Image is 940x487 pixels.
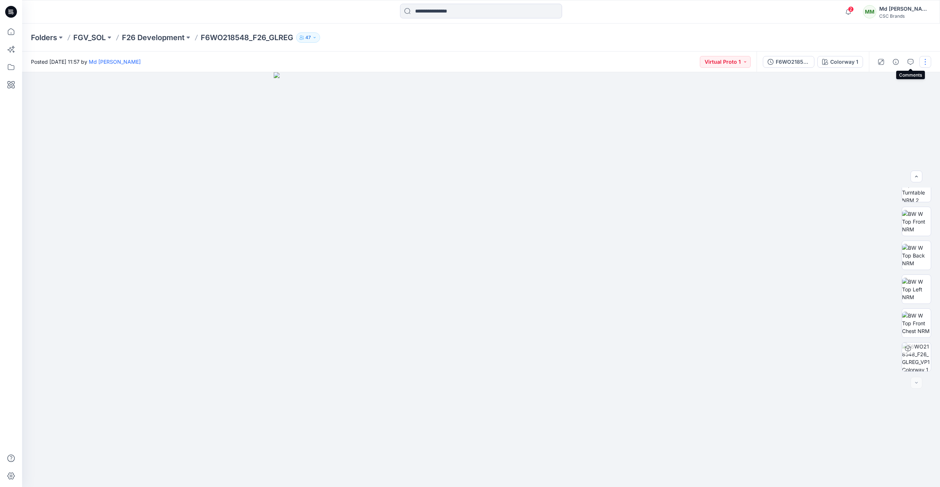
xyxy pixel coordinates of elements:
img: BW W Top Turntable NRM 2 [902,173,931,202]
div: CSC Brands [879,13,931,19]
a: F26 Development [122,32,185,43]
p: F6WO218548_F26_GLREG [201,32,293,43]
div: Colorway 1 [830,58,858,66]
img: F6WO218548_F26_GLREG_VP1 Colorway 1 [902,343,931,371]
div: Md [PERSON_NAME] [879,4,931,13]
div: F6WO218548_F26_GLREG_VP1 [776,58,810,66]
a: FGV_SOL [73,32,106,43]
img: BW W Top Front Chest NRM [902,312,931,335]
p: 47 [305,34,311,42]
img: BW W Top Left NRM [902,278,931,301]
button: 47 [296,32,320,43]
span: Posted [DATE] 11:57 by [31,58,141,66]
button: F6WO218548_F26_GLREG_VP1 [763,56,814,68]
img: eyJhbGciOiJIUzI1NiIsImtpZCI6IjAiLCJzbHQiOiJzZXMiLCJ0eXAiOiJKV1QifQ.eyJkYXRhIjp7InR5cGUiOiJzdG9yYW... [274,72,688,487]
a: Folders [31,32,57,43]
span: 2 [848,6,854,12]
button: Colorway 1 [817,56,863,68]
a: Md [PERSON_NAME] [89,59,141,65]
img: BW W Top Back NRM [902,244,931,267]
div: MM [863,5,876,18]
button: Details [890,56,902,68]
img: BW W Top Front NRM [902,210,931,233]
